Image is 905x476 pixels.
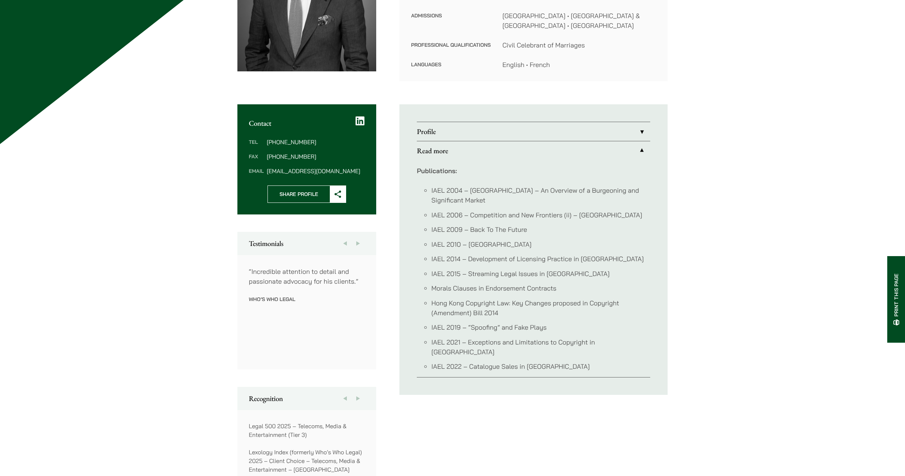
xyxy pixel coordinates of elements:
li: Hong Kong Copyright Law: Key Changes proposed in Copyright (Amendment) Bill 2014 [431,298,650,318]
p: “Incredible attention to detail and passionate advocacy for his clients.” [249,267,365,286]
dt: Professional Qualifications [411,40,491,60]
h2: Testimonials [249,239,365,248]
li: IAEL 2022 – Catalogue Sales in [GEOGRAPHIC_DATA] [431,362,650,371]
dd: [PHONE_NUMBER] [267,139,365,145]
span: Share Profile [268,186,330,202]
a: LinkedIn [356,116,365,126]
div: Read more [417,160,650,377]
li: IAEL 2019 – “Spoofing” and Fake Plays [431,322,650,332]
p: Who’s Who Legal [249,296,365,302]
dt: Fax [249,154,264,168]
button: Next [352,232,365,255]
p: Legal 500 2025 – Telecoms, Media & Entertainment (Tier 3) [249,422,365,439]
li: IAEL 2004 – [GEOGRAPHIC_DATA] – An Overview of a Burgeoning and Significant Market [431,185,650,205]
button: Share Profile [267,185,346,203]
button: Previous [339,387,352,410]
strong: Publications: [417,167,457,175]
li: IAEL 2006 – Competition and New Frontiers (ii) – [GEOGRAPHIC_DATA] [431,210,650,220]
dd: Civil Celebrant of Marriages [502,40,656,50]
h2: Recognition [249,394,365,403]
dt: Email [249,168,264,174]
a: Read more [417,141,650,160]
dd: [PHONE_NUMBER] [267,154,365,159]
li: Morals Clauses in Endorsement Contracts [431,283,650,293]
dd: English • French [502,60,656,70]
dt: Tel [249,139,264,154]
button: Next [352,387,365,410]
button: Previous [339,232,352,255]
dd: [EMAIL_ADDRESS][DOMAIN_NAME] [267,168,365,174]
li: IAEL 2010 – [GEOGRAPHIC_DATA] [431,239,650,249]
dd: [GEOGRAPHIC_DATA] • [GEOGRAPHIC_DATA] & [GEOGRAPHIC_DATA] • [GEOGRAPHIC_DATA] [502,11,656,30]
li: IAEL 2014 – Development of Licensing Practice in [GEOGRAPHIC_DATA] [431,254,650,264]
dt: Admissions [411,11,491,40]
li: IAEL 2015 – Streaming Legal Issues in [GEOGRAPHIC_DATA] [431,269,650,279]
dt: Languages [411,60,491,70]
li: IAEL 2009 – Back To The Future [431,225,650,234]
a: Profile [417,122,650,141]
h2: Contact [249,119,365,128]
li: IAEL 2021 – Exceptions and Limitations to Copyright in [GEOGRAPHIC_DATA] [431,337,650,357]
